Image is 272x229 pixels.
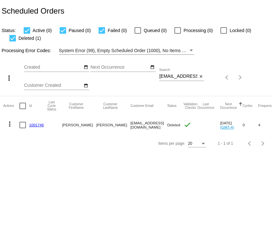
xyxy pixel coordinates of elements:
button: Previous page [221,71,234,84]
span: Queued (0) [144,27,167,34]
mat-select: Items per page: [188,142,206,146]
span: Processing Error Codes: [2,48,51,53]
input: Next Occurrence [90,65,149,70]
div: Items per page: [158,141,185,146]
mat-icon: more_vert [6,120,14,128]
span: Deleted [167,123,180,127]
button: Change sorting for NextOccurrenceUtc [220,102,237,109]
button: Change sorting for LastOccurrenceUtc [197,102,214,109]
span: Locked (0) [230,27,251,34]
mat-cell: 0 [242,116,258,134]
span: Active (0) [33,27,52,34]
button: Change sorting for CustomerEmail [130,104,153,108]
button: Change sorting for Id [29,104,32,108]
mat-icon: close [199,74,203,79]
button: Change sorting for Cycles [242,104,252,108]
button: Change sorting for Status [167,104,176,108]
mat-icon: date_range [84,83,88,88]
span: Failed (0) [108,27,127,34]
input: Created [24,65,82,70]
button: Previous page [243,137,256,150]
span: Status: [2,28,16,33]
input: Search [159,74,197,79]
mat-header-cell: Actions [3,96,19,116]
button: Clear [197,73,204,80]
span: 20 [188,141,192,146]
mat-icon: date_range [150,65,155,70]
mat-cell: [PERSON_NAME] [96,116,130,134]
mat-icon: date_range [84,65,88,70]
a: 1001746 [29,123,44,127]
mat-cell: [EMAIL_ADDRESS][DOMAIN_NAME] [130,116,167,134]
span: Processing (0) [183,27,213,34]
h2: Scheduled Orders [2,6,64,16]
button: Change sorting for CustomerFirstName [62,102,90,109]
button: Change sorting for CustomerLastName [96,102,124,109]
button: Next page [256,137,269,150]
span: Deleted (1) [18,34,41,42]
mat-header-cell: Validation Checks [183,96,197,116]
button: Next page [234,71,247,84]
mat-cell: [DATE] [220,116,243,134]
button: Change sorting for LastProcessingCycleId [47,100,56,111]
div: 1 - 1 of 1 [218,141,233,146]
mat-select: Filter by Processing Error Codes [59,47,194,55]
mat-icon: check [183,121,191,129]
mat-icon: more_vert [5,74,13,82]
input: Customer Created [24,83,82,88]
span: Paused (0) [69,27,91,34]
a: (GMT-4) [220,125,234,129]
mat-cell: [PERSON_NAME] [62,116,96,134]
